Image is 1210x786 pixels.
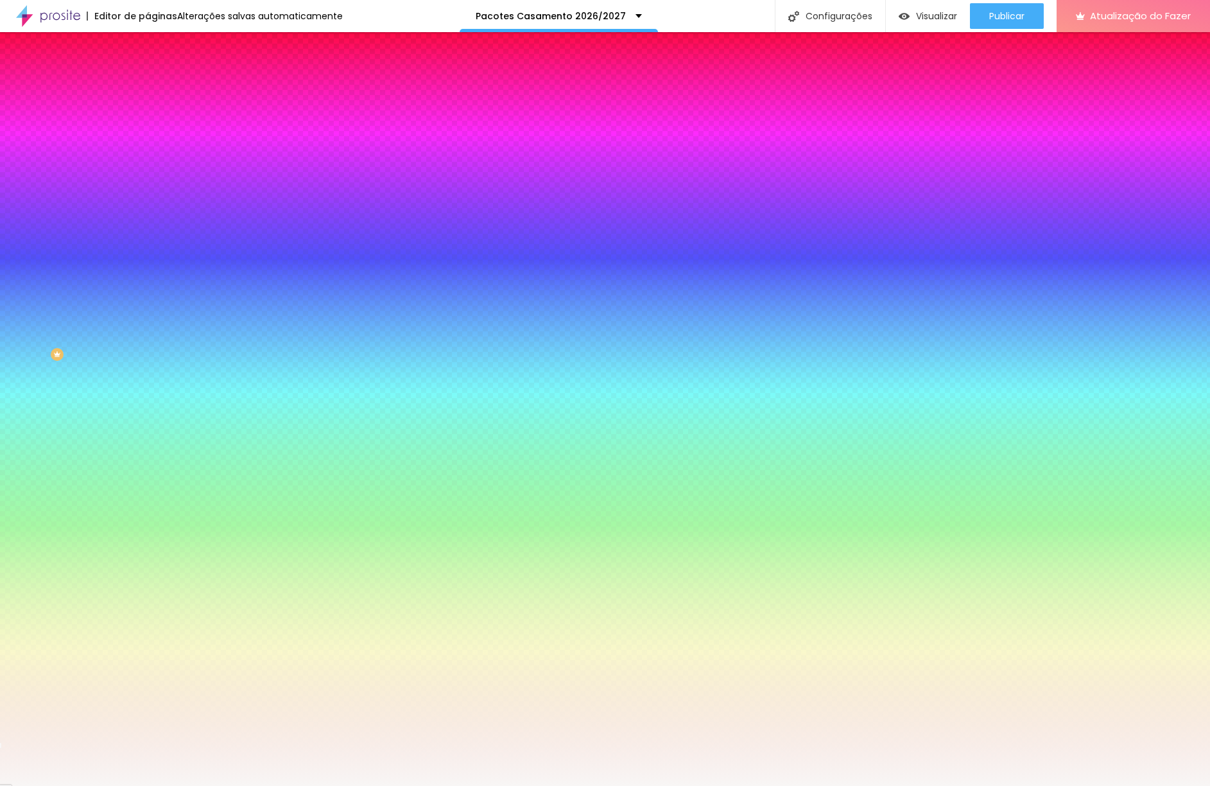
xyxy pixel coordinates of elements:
[806,10,872,22] font: Configurações
[177,10,343,22] font: Alterações salvas automaticamente
[1090,9,1191,22] font: Atualização do Fazer
[916,10,957,22] font: Visualizar
[788,11,799,22] img: Ícone
[989,10,1024,22] font: Publicar
[886,3,970,29] button: Visualizar
[970,3,1044,29] button: Publicar
[94,10,177,22] font: Editor de páginas
[476,10,626,22] font: Pacotes Casamento 2026/2027
[899,11,910,22] img: view-1.svg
